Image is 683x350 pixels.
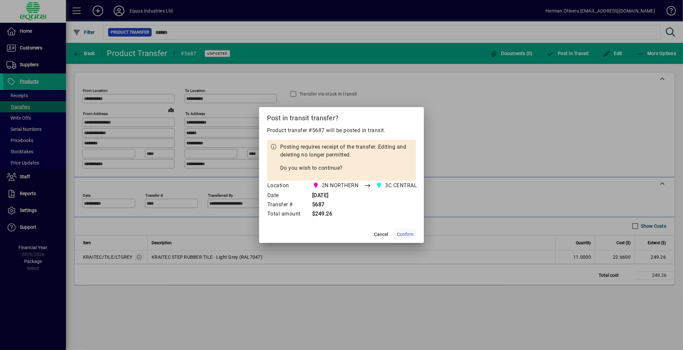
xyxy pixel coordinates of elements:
td: Transfer # [267,200,307,210]
span: 3C CENTRAL [385,182,417,190]
span: 2N NORTHERN [322,182,359,190]
td: 5687 [307,200,430,210]
td: Location [267,181,307,191]
span: 2N NORTHERN [311,181,361,190]
span: 3C CENTRAL [374,181,420,190]
p: Posting requires receipt of the transfer. Editing and deleting no longer permitted. [280,143,413,159]
h2: Post in transit transfer? [259,107,424,126]
td: [DATE] [307,191,430,200]
td: Total amount [267,210,307,219]
span: Cancel [374,231,388,238]
span: Confirm [397,231,413,238]
button: Confirm [394,228,416,240]
td: Date [267,191,307,200]
td: $249.26 [307,210,430,219]
p: Do you wish to continue? [280,164,413,172]
p: Product transfer #5687 will be posted in transit. [267,127,416,134]
button: Cancel [371,228,392,240]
